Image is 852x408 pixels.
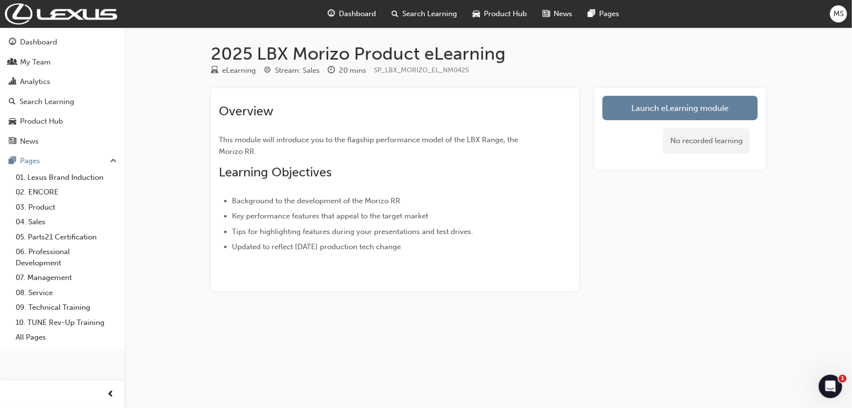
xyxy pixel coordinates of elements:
[484,8,527,20] span: Product Hub
[603,96,758,120] a: Launch eLearning module
[588,8,596,20] span: pages-icon
[535,4,581,24] a: news-iconNews
[473,8,480,20] span: car-icon
[12,315,121,330] a: 10. TUNE Rev-Up Training
[5,3,117,24] img: Trak
[12,330,121,345] a: All Pages
[663,128,750,154] div: No recorded learning
[9,38,16,47] span: guage-icon
[264,64,320,77] div: Stream
[833,8,844,20] span: MS
[4,152,121,170] button: Pages
[12,170,121,185] a: 01. Lexus Brand Induction
[4,31,121,152] button: DashboardMy TeamAnalyticsSearch LearningProduct HubNews
[275,65,320,76] div: Stream: Sales
[232,212,428,220] span: Key performance features that appeal to the target market
[20,116,63,127] div: Product Hub
[581,4,627,24] a: pages-iconPages
[12,270,121,285] a: 07. Management
[110,155,117,168] span: up-icon
[328,64,366,77] div: Duration
[320,4,384,24] a: guage-iconDashboard
[12,244,121,270] a: 06. Professional Development
[20,136,39,147] div: News
[219,104,273,119] span: Overview
[9,78,16,86] span: chart-icon
[219,135,520,156] span: This module will introduce you to the flagship performance model of the LBX Range, the Morizo RR.
[4,93,121,111] a: Search Learning
[222,65,256,76] div: eLearning
[403,8,457,20] span: Search Learning
[12,215,121,230] a: 04. Sales
[9,58,16,67] span: people-icon
[543,8,550,20] span: news-icon
[12,230,121,245] a: 05. Parts21 Certification
[211,64,256,77] div: Type
[264,66,271,75] span: target-icon
[4,53,121,71] a: My Team
[384,4,465,24] a: search-iconSearch Learning
[12,185,121,200] a: 02. ENCORE
[232,196,400,205] span: Background to the development of the Morizo RR
[232,242,401,251] span: Updated to reflect [DATE] production tech change
[12,200,121,215] a: 03. Product
[339,8,376,20] span: Dashboard
[554,8,573,20] span: News
[328,8,335,20] span: guage-icon
[4,132,121,150] a: News
[20,76,50,87] div: Analytics
[600,8,620,20] span: Pages
[20,155,40,167] div: Pages
[20,96,74,107] div: Search Learning
[9,157,16,166] span: pages-icon
[4,112,121,130] a: Product Hub
[9,137,16,146] span: news-icon
[339,65,366,76] div: 20 mins
[4,33,121,51] a: Dashboard
[374,66,469,74] span: Learning resource code
[9,98,16,107] span: search-icon
[20,37,57,48] div: Dashboard
[465,4,535,24] a: car-iconProduct Hub
[12,285,121,301] a: 08. Service
[4,73,121,91] a: Analytics
[328,66,335,75] span: clock-icon
[830,5,847,22] button: MS
[392,8,399,20] span: search-icon
[839,375,847,383] span: 1
[232,227,473,236] span: Tips for highlighting features during your presentations and test drives.
[12,300,121,315] a: 09. Technical Training
[9,117,16,126] span: car-icon
[107,388,115,401] span: prev-icon
[219,165,332,180] span: Learning Objectives
[20,57,51,68] div: My Team
[211,43,766,64] h1: 2025 LBX Morizo Product eLearning
[819,375,842,398] iframe: Intercom live chat
[211,66,218,75] span: learningResourceType_ELEARNING-icon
